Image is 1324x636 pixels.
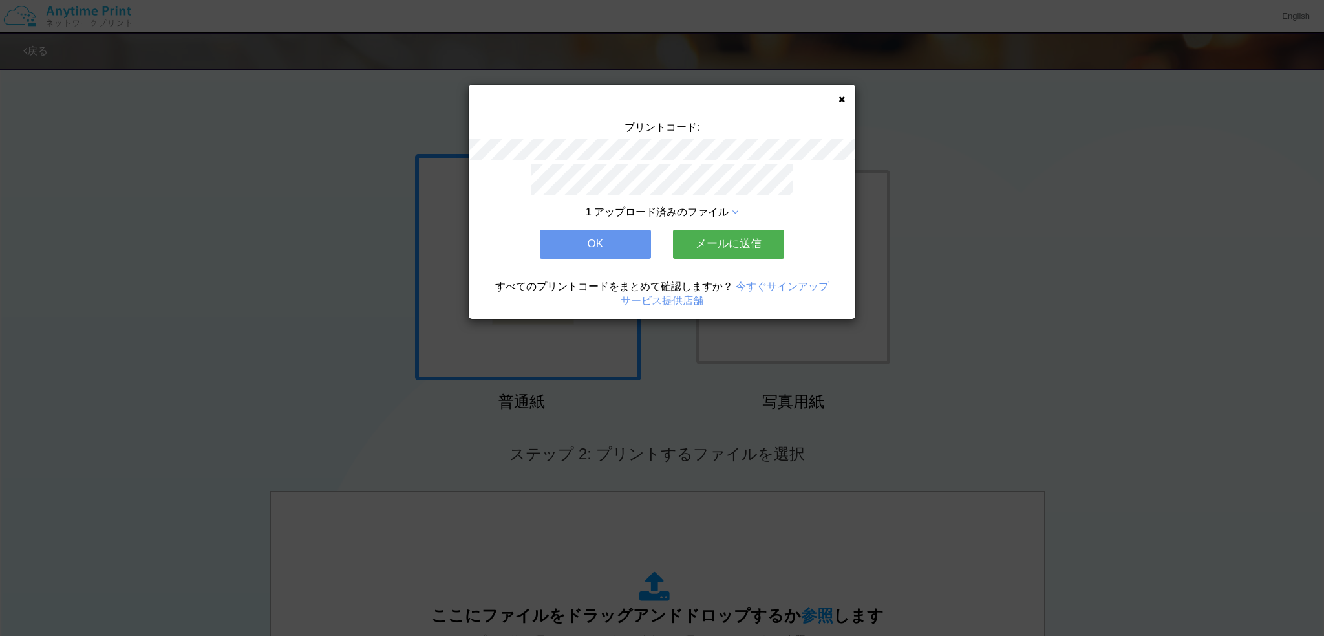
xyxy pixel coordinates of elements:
[540,230,651,258] button: OK
[586,206,729,217] span: 1 アップロード済みのファイル
[495,281,733,292] span: すべてのプリントコードをまとめて確認しますか？
[625,122,699,133] span: プリントコード:
[621,295,703,306] a: サービス提供店舗
[736,281,829,292] a: 今すぐサインアップ
[673,230,784,258] button: メールに送信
